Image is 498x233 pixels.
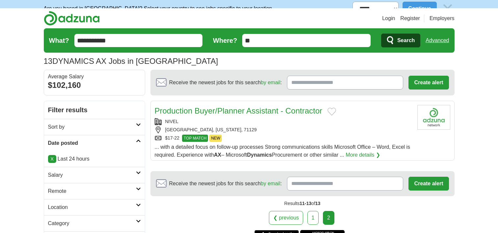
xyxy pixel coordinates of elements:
h2: Category [48,220,136,227]
button: Add to favorite jobs [328,108,336,116]
span: Receive the newest jobs for this search : [169,180,282,188]
span: ... with a detailed focus on follow-up processes Strong communications skills Microsoft Office – ... [155,144,410,158]
label: Where? [213,36,237,45]
div: $17-22 [155,135,412,142]
h1: DYNAMICS AX Jobs in [GEOGRAPHIC_DATA] [44,57,218,65]
a: Salary [44,167,145,183]
img: Company logo [417,105,450,130]
a: Login [382,14,395,22]
a: by email [261,181,280,186]
h2: Filter results [44,101,145,119]
a: Location [44,199,145,215]
div: NIVEL [155,118,412,125]
h2: Location [48,203,136,211]
a: Sort by [44,119,145,135]
a: Date posted [44,135,145,151]
a: More details ❯ [346,151,380,159]
img: icon_close_no_bg.svg [441,2,455,15]
button: Create alert [408,177,449,191]
label: What? [49,36,69,45]
button: Create alert [408,76,449,90]
img: Adzuna logo [44,11,100,26]
span: 11-13 [300,201,311,206]
a: Advanced [426,34,449,47]
h2: Date posted [48,139,136,147]
strong: AX [214,152,221,158]
div: Results of [150,196,455,211]
a: Category [44,215,145,231]
span: NEW [209,135,222,142]
span: Receive the newest jobs for this search : [169,79,282,87]
p: Last 24 hours [48,155,141,163]
a: 1 [307,211,319,225]
button: Continue [403,2,436,15]
div: 2 [323,211,334,225]
a: by email [261,80,280,85]
span: 13 [44,55,53,67]
a: X [48,155,56,163]
button: Search [381,34,420,47]
span: TOP MATCH [182,135,208,142]
div: $102,160 [48,79,141,91]
span: 13 [315,201,321,206]
span: Search [397,34,415,47]
div: Average Salary [48,74,141,79]
a: Register [400,14,420,22]
h2: Remote [48,187,136,195]
a: ❮ previous [269,211,303,225]
h2: Sort by [48,123,136,131]
a: Remote [44,183,145,199]
h2: Salary [48,171,136,179]
div: [GEOGRAPHIC_DATA], [US_STATE], 71129 [155,126,412,133]
a: Production Buyer/Planner Assistant - Contractor [155,106,323,115]
a: Employers [430,14,455,22]
strong: Dynamics [247,152,272,158]
p: Are you based in [GEOGRAPHIC_DATA]? Select your country to see jobs specific to your location. [44,5,274,13]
